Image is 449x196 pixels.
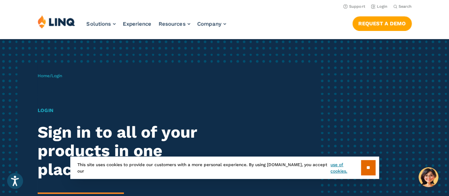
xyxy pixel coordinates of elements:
[51,73,62,78] span: Login
[159,21,186,27] span: Resources
[70,157,379,179] div: This site uses cookies to provide our customers with a more personal experience. By using [DOMAIN...
[343,4,365,9] a: Support
[197,21,226,27] a: Company
[418,167,438,187] button: Hello, have a question? Let’s chat.
[87,21,116,27] a: Solutions
[159,21,190,27] a: Resources
[399,4,412,9] span: Search
[330,161,361,174] a: use of cookies.
[38,123,210,179] h2: Sign in to all of your products in one place.
[87,15,226,38] nav: Primary Navigation
[197,21,221,27] span: Company
[371,4,388,9] a: Login
[38,15,75,28] img: LINQ | K‑12 Software
[87,21,111,27] span: Solutions
[352,15,412,31] nav: Button Navigation
[123,21,152,27] a: Experience
[38,107,210,114] h1: Login
[393,4,412,9] button: Open Search Bar
[352,16,412,31] a: Request a Demo
[38,73,50,78] a: Home
[38,73,62,78] span: /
